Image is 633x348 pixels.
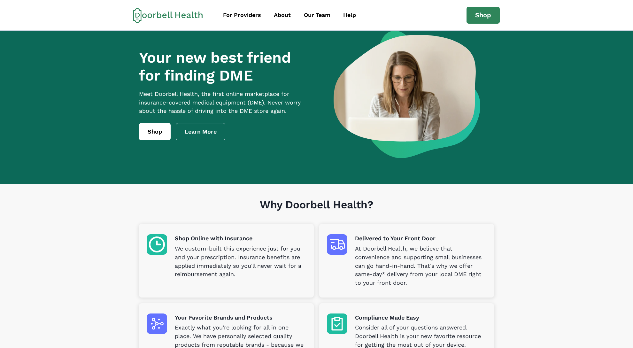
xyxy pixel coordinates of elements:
img: Shop Online with Insurance icon [147,234,167,255]
h1: Your new best friend for finding DME [139,49,313,85]
a: Shop [139,123,171,140]
p: At Doorbell Health, we believe that convenience and supporting small businesses can go hand-in-ha... [355,244,486,287]
p: Delivered to Your Front Door [355,234,486,243]
a: Learn More [176,123,226,140]
a: Our Team [298,8,336,22]
div: Help [343,11,356,19]
p: Shop Online with Insurance [175,234,306,243]
img: Compliance Made Easy icon [327,313,347,334]
a: Help [337,8,362,22]
img: Your Favorite Brands and Products icon [147,313,167,334]
a: About [268,8,297,22]
img: Delivered to Your Front Door icon [327,234,347,255]
a: For Providers [217,8,267,22]
div: About [274,11,291,19]
div: Our Team [304,11,330,19]
p: Your Favorite Brands and Products [175,313,306,322]
a: Shop [467,7,500,24]
div: For Providers [223,11,261,19]
p: Compliance Made Easy [355,313,486,322]
p: We custom-built this experience just for you and your prescription. Insurance benefits are applie... [175,244,306,279]
h1: Why Doorbell Health? [139,198,494,224]
p: Meet Doorbell Health, the first online marketplace for insurance-covered medical equipment (DME).... [139,90,313,116]
img: a woman looking at a computer [334,31,480,158]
